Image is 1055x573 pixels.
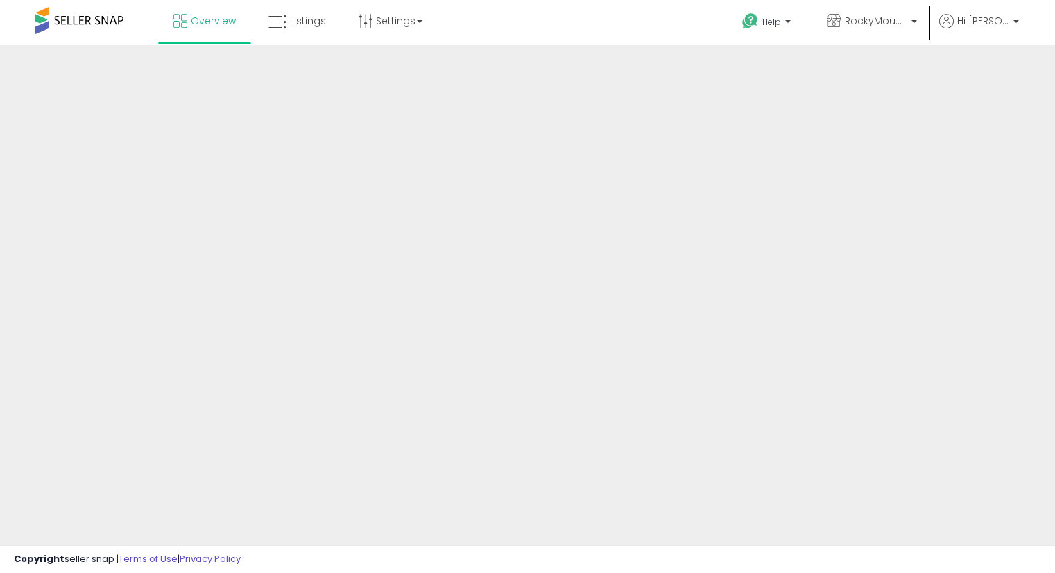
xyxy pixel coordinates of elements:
div: seller snap | | [14,553,241,566]
strong: Copyright [14,552,65,565]
span: Hi [PERSON_NAME] [957,14,1009,28]
a: Hi [PERSON_NAME] [939,14,1019,45]
i: Get Help [741,12,759,30]
span: RockyMountainCo - [GEOGRAPHIC_DATA] [845,14,907,28]
a: Privacy Policy [180,552,241,565]
a: Help [731,2,805,45]
a: Terms of Use [119,552,178,565]
span: Help [762,16,781,28]
span: Listings [290,14,326,28]
span: Overview [191,14,236,28]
